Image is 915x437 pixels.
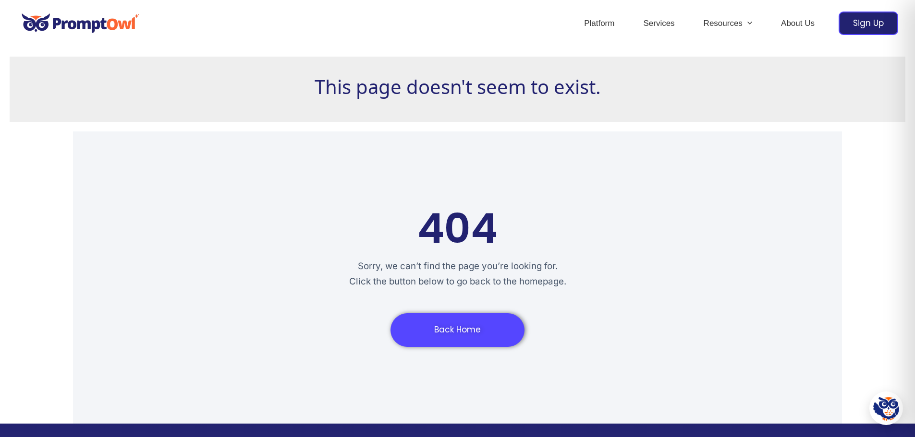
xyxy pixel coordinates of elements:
[629,7,689,40] a: Services
[873,395,899,421] img: Hootie - PromptOwl AI Assistant
[434,326,481,334] span: Back Home
[39,77,876,102] h1: This page doesn't seem to exist.
[570,7,829,40] nav: Site Navigation: Header
[839,12,898,35] a: Sign Up
[570,7,629,40] a: Platform
[689,7,767,40] a: ResourcesMenu Toggle
[417,208,498,249] h1: 404
[17,7,144,40] img: promptowl.ai logo
[767,7,829,40] a: About Us
[390,313,524,347] a: Back Home
[349,259,566,289] p: Sorry, we can’t find the page you’re looking for. Click the button below to go back to the homepage.
[743,7,752,40] span: Menu Toggle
